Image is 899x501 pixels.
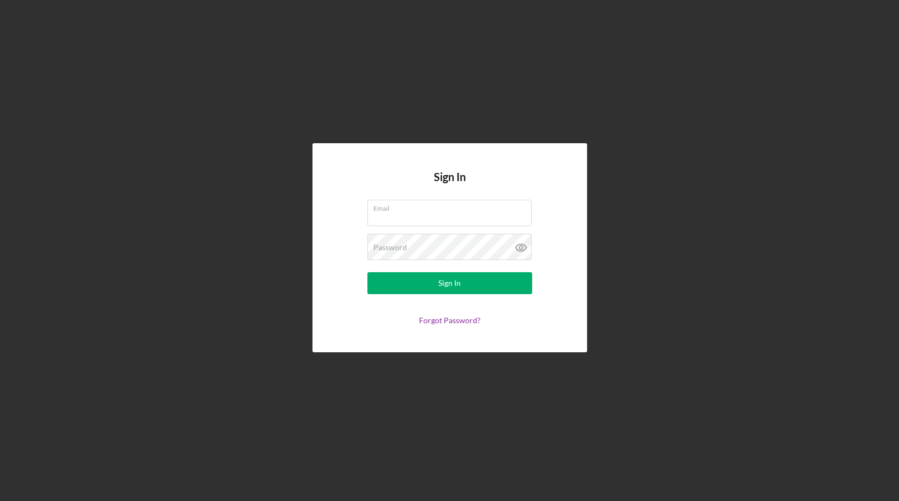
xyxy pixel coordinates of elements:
[373,200,532,212] label: Email
[373,243,407,252] label: Password
[419,316,481,325] a: Forgot Password?
[438,272,461,294] div: Sign In
[434,171,466,200] h4: Sign In
[367,272,532,294] button: Sign In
